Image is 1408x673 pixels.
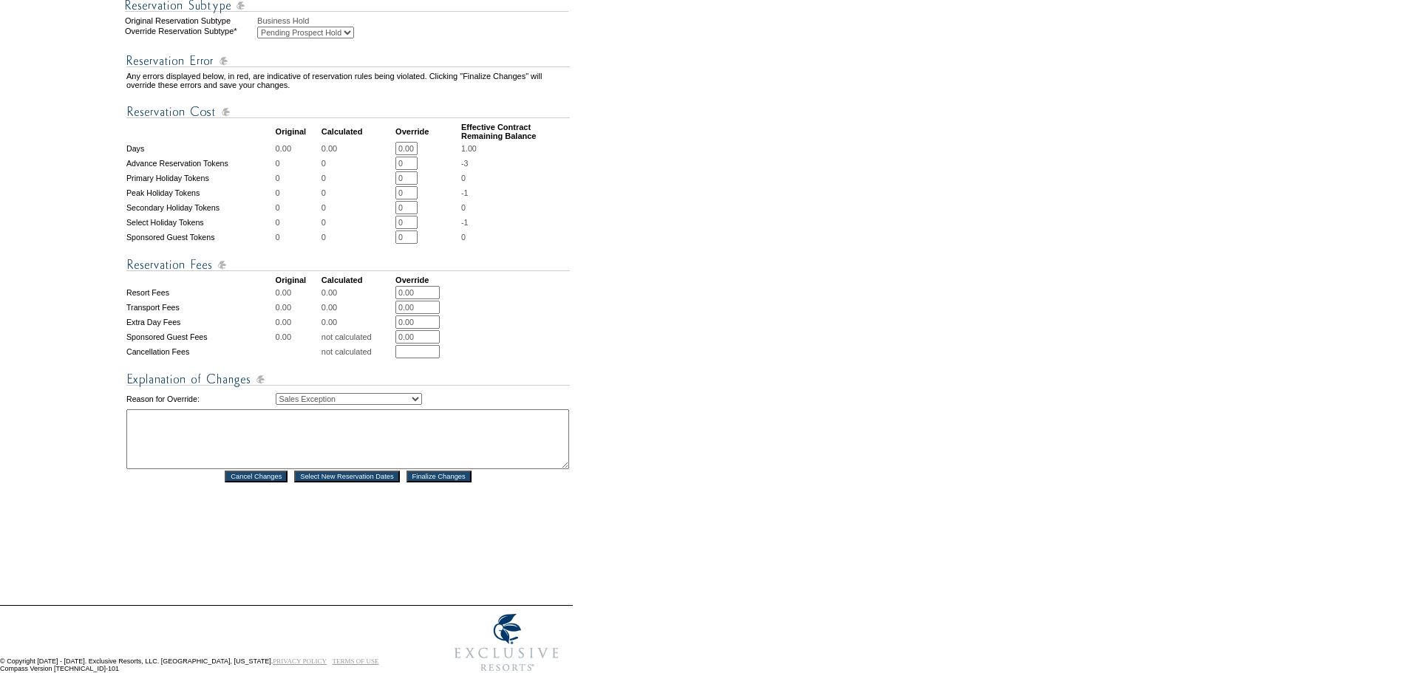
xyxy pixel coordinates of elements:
td: 0 [322,186,394,199]
td: 0.00 [322,142,394,155]
td: Calculated [322,276,394,284]
td: Select Holiday Tokens [126,216,274,229]
td: 0 [322,216,394,229]
td: not calculated [322,330,394,344]
span: -3 [461,159,468,168]
td: Transport Fees [126,301,274,314]
img: Reservation Errors [126,52,570,70]
td: Advance Reservation Tokens [126,157,274,170]
td: 0 [276,157,320,170]
span: 0 [461,174,466,182]
td: 0.00 [276,315,320,329]
div: Override Reservation Subtype* [125,27,256,38]
span: 1.00 [461,144,477,153]
td: 0 [322,201,394,214]
img: Explanation of Changes [126,370,570,389]
input: Select New Reservation Dates [294,471,400,482]
span: -1 [461,218,468,227]
td: Any errors displayed below, in red, are indicative of reservation rules being violated. Clicking ... [126,72,570,89]
td: 0.00 [276,142,320,155]
img: Reservation Fees [126,256,570,274]
td: Cancellation Fees [126,345,274,358]
input: Cancel Changes [225,471,288,482]
td: 0.00 [322,315,394,329]
a: PRIVACY POLICY [273,657,327,665]
input: Finalize Changes [407,471,472,482]
td: Override [395,123,460,140]
td: Calculated [322,123,394,140]
td: Days [126,142,274,155]
td: 0 [276,230,320,244]
td: 0 [276,201,320,214]
span: -1 [461,188,468,197]
td: Reason for Override: [126,390,274,408]
div: Original Reservation Subtype [125,16,256,25]
td: Original [276,123,320,140]
td: 0 [276,171,320,185]
td: not calculated [322,345,394,358]
td: 0.00 [322,286,394,299]
td: 0.00 [322,301,394,314]
span: 0 [461,203,466,212]
td: Extra Day Fees [126,315,274,329]
td: Effective Contract Remaining Balance [461,123,570,140]
td: Sponsored Guest Fees [126,330,274,344]
span: 0 [461,233,466,242]
td: 0.00 [276,301,320,314]
div: Business Hold [257,16,571,25]
td: 0 [276,216,320,229]
td: Primary Holiday Tokens [126,171,274,185]
td: 0.00 [276,330,320,344]
td: 0.00 [276,286,320,299]
td: Peak Holiday Tokens [126,186,274,199]
td: Sponsored Guest Tokens [126,230,274,244]
td: Resort Fees [126,286,274,299]
td: Secondary Holiday Tokens [126,201,274,214]
td: 0 [322,157,394,170]
a: TERMS OF USE [333,657,379,665]
td: Original [276,276,320,284]
img: Reservation Cost [126,103,570,121]
td: 0 [276,186,320,199]
td: Override [395,276,460,284]
td: 0 [322,171,394,185]
td: 0 [322,230,394,244]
